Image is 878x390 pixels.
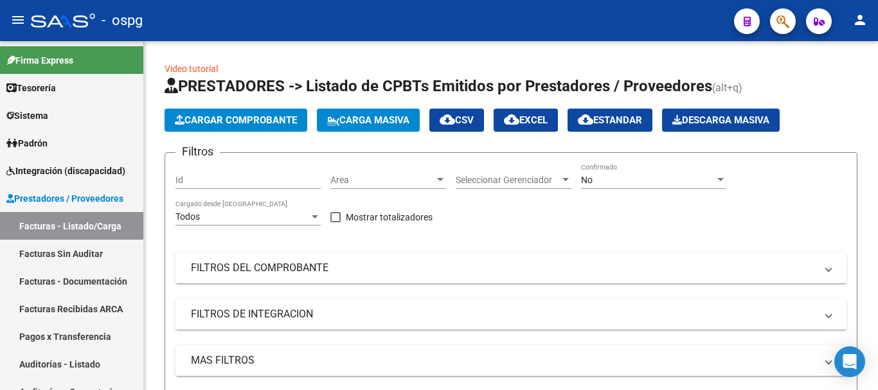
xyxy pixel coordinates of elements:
[504,114,548,126] span: EXCEL
[440,112,455,127] mat-icon: cloud_download
[440,114,474,126] span: CSV
[662,109,780,132] button: Descarga Masiva
[175,143,220,161] h3: Filtros
[581,175,593,185] span: No
[317,109,420,132] button: Carga Masiva
[165,64,218,74] a: Video tutorial
[330,175,435,186] span: Area
[346,209,433,225] span: Mostrar totalizadores
[102,6,143,35] span: - ospg
[6,136,48,150] span: Padrón
[6,81,56,95] span: Tesorería
[6,109,48,123] span: Sistema
[672,114,769,126] span: Descarga Masiva
[6,164,125,178] span: Integración (discapacidad)
[834,346,865,377] div: Open Intercom Messenger
[175,114,297,126] span: Cargar Comprobante
[578,112,593,127] mat-icon: cloud_download
[712,82,742,94] span: (alt+q)
[568,109,652,132] button: Estandar
[175,211,200,222] span: Todos
[456,175,560,186] span: Seleccionar Gerenciador
[175,253,847,283] mat-expansion-panel-header: FILTROS DEL COMPROBANTE
[165,109,307,132] button: Cargar Comprobante
[6,53,73,67] span: Firma Express
[10,12,26,28] mat-icon: menu
[191,353,816,368] mat-panel-title: MAS FILTROS
[6,191,123,206] span: Prestadores / Proveedores
[852,12,868,28] mat-icon: person
[504,112,519,127] mat-icon: cloud_download
[578,114,642,126] span: Estandar
[191,307,816,321] mat-panel-title: FILTROS DE INTEGRACION
[662,109,780,132] app-download-masive: Descarga masiva de comprobantes (adjuntos)
[191,261,816,275] mat-panel-title: FILTROS DEL COMPROBANTE
[175,345,847,376] mat-expansion-panel-header: MAS FILTROS
[327,114,409,126] span: Carga Masiva
[429,109,484,132] button: CSV
[175,299,847,330] mat-expansion-panel-header: FILTROS DE INTEGRACION
[165,77,712,95] span: PRESTADORES -> Listado de CPBTs Emitidos por Prestadores / Proveedores
[494,109,558,132] button: EXCEL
